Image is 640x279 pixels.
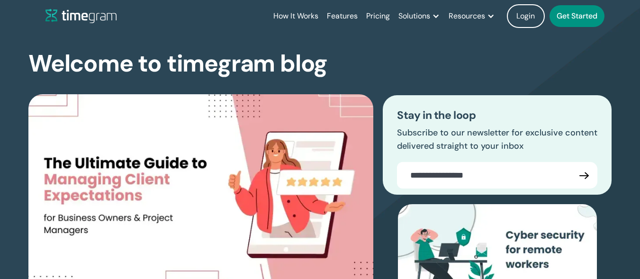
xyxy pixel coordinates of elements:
[397,126,597,153] p: Subscribe to our newsletter for exclusive content delivered straight to your inbox
[507,4,545,28] a: Login
[398,9,430,23] div: Solutions
[28,51,327,76] h1: Welcome to timegram blog
[397,109,597,122] h3: Stay in the loop
[449,9,485,23] div: Resources
[571,162,597,189] input: Submit
[550,5,604,27] a: Get Started
[397,162,597,189] form: Blogs Email Form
